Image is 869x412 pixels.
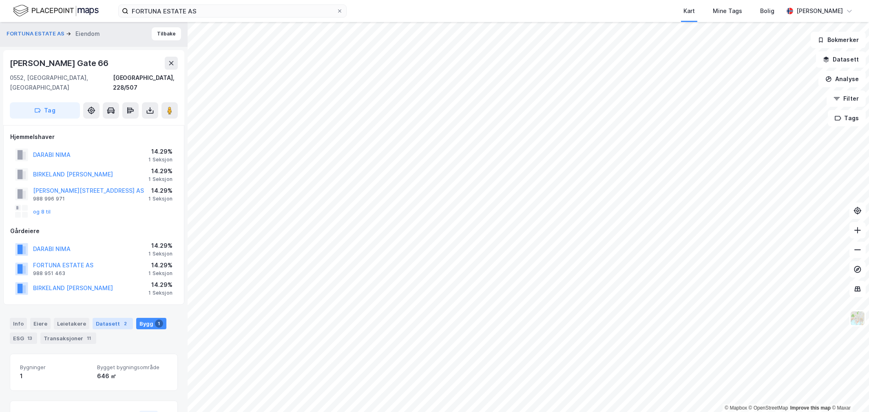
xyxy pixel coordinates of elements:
[33,196,65,202] div: 988 996 971
[10,333,37,344] div: ESG
[93,318,133,329] div: Datasett
[148,156,172,163] div: 1 Seksjon
[155,319,163,328] div: 1
[827,90,866,107] button: Filter
[828,373,869,412] iframe: Chat Widget
[760,6,774,16] div: Bolig
[20,364,91,371] span: Bygninger
[148,147,172,156] div: 14.29%
[148,290,172,296] div: 1 Seksjon
[816,51,866,68] button: Datasett
[683,6,695,16] div: Kart
[148,251,172,257] div: 1 Seksjon
[148,186,172,196] div: 14.29%
[148,260,172,270] div: 14.29%
[30,318,51,329] div: Eiere
[97,371,168,381] div: 646 ㎡
[725,405,747,411] a: Mapbox
[136,318,166,329] div: Bygg
[10,132,177,142] div: Hjemmelshaver
[7,30,66,38] button: FORTUNA ESTATE AS
[148,270,172,277] div: 1 Seksjon
[128,5,336,17] input: Søk på adresse, matrikkel, gårdeiere, leietakere eller personer
[13,4,99,18] img: logo.f888ab2527a4732fd821a326f86c7f29.svg
[828,110,866,126] button: Tags
[97,364,168,371] span: Bygget bygningsområde
[54,318,89,329] div: Leietakere
[148,280,172,290] div: 14.29%
[10,102,80,119] button: Tag
[85,334,93,342] div: 11
[26,334,34,342] div: 13
[122,319,130,328] div: 2
[850,311,865,326] img: Z
[75,29,100,39] div: Eiendom
[20,371,91,381] div: 1
[148,241,172,251] div: 14.29%
[10,73,113,93] div: 0552, [GEOGRAPHIC_DATA], [GEOGRAPHIC_DATA]
[10,318,27,329] div: Info
[148,166,172,176] div: 14.29%
[749,405,788,411] a: OpenStreetMap
[10,226,177,236] div: Gårdeiere
[148,196,172,202] div: 1 Seksjon
[40,333,96,344] div: Transaksjoner
[113,73,178,93] div: [GEOGRAPHIC_DATA], 228/507
[828,373,869,412] div: Kontrollprogram for chat
[33,270,65,277] div: 988 951 463
[713,6,742,16] div: Mine Tags
[152,27,181,40] button: Tilbake
[790,405,831,411] a: Improve this map
[796,6,843,16] div: [PERSON_NAME]
[811,32,866,48] button: Bokmerker
[10,57,110,70] div: [PERSON_NAME] Gate 66
[818,71,866,87] button: Analyse
[148,176,172,183] div: 1 Seksjon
